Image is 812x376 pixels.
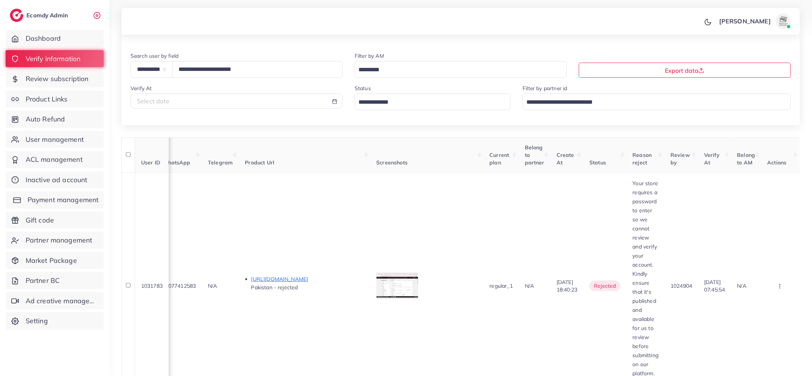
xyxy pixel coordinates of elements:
span: Setting [26,316,48,326]
span: Telegram [208,159,233,166]
input: Search for option [356,97,501,108]
a: User management [6,131,104,148]
input: Search for option [524,97,781,108]
p: [URL][DOMAIN_NAME] [251,275,364,284]
span: Current plan [490,152,509,166]
input: Search for option [356,64,557,76]
span: Verify information [26,54,81,64]
span: Belong to AM [737,152,755,166]
label: Filter by partner id [523,84,567,92]
span: Inactive ad account [26,175,88,185]
a: Partner BC [6,272,104,289]
span: User ID [141,159,160,166]
span: Review subscription [26,74,89,84]
label: Search user by field [131,52,178,60]
a: logoEcomdy Admin [10,9,70,22]
a: Inactive ad account [6,171,104,189]
span: ACL management [26,155,83,164]
span: Review by [671,152,690,166]
span: Reason reject [633,152,652,166]
a: Gift code [6,212,104,229]
div: Search for option [523,94,791,110]
span: Select date [137,97,170,105]
label: Verify At [131,84,152,92]
span: Partner management [26,235,92,245]
a: Auto Refund [6,110,104,128]
a: Verify information [6,50,104,68]
span: N/A [208,282,217,289]
span: Dashboard [26,34,61,43]
span: Ad creative management [26,296,98,306]
label: Status [355,84,371,92]
span: Market Package [26,256,77,266]
button: Export data [579,63,791,78]
span: Verify At [704,152,720,166]
span: Status [589,159,606,166]
span: N/A [737,282,746,289]
span: Belong to partner [525,144,544,166]
span: Create At [557,152,574,166]
span: Screenshots [377,159,408,166]
a: Product Links [6,91,104,108]
a: Market Package [6,252,104,269]
span: [DATE] 07:45:54 [704,279,725,293]
span: Partner BC [26,276,60,285]
img: logo [10,9,23,22]
a: Dashboard [6,30,104,47]
a: Review subscription [6,70,104,87]
a: [PERSON_NAME]avatar [715,14,794,29]
label: Filter by AM [355,52,384,60]
a: Partner management [6,232,104,249]
a: ACL management [6,151,104,168]
div: Search for option [355,61,567,77]
span: WhatsApp [162,159,191,166]
img: avatar [776,14,791,29]
span: Payment management [28,195,99,205]
span: Pakistan - rejected [251,284,298,291]
img: img uploaded [377,274,418,298]
span: [DATE] 18:40:23 [557,279,577,293]
a: Payment management [6,191,104,209]
span: N/A [525,282,534,289]
a: Ad creative management [6,292,104,310]
span: 1031783 [141,282,163,289]
span: Product Url [245,159,275,166]
span: Product Links [26,94,68,104]
h2: Ecomdy Admin [26,12,70,19]
p: [PERSON_NAME] [719,17,771,26]
span: Auto Refund [26,114,65,124]
span: regular_1 [490,282,513,289]
span: 1024904 [671,282,692,289]
div: Search for option [355,94,511,110]
span: Gift code [26,215,54,225]
span: Export data [665,67,704,74]
span: Actions [767,159,787,166]
span: User management [26,135,84,144]
a: Setting [6,312,104,330]
span: rejected [589,281,620,291]
span: 03077412583 [162,282,196,289]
